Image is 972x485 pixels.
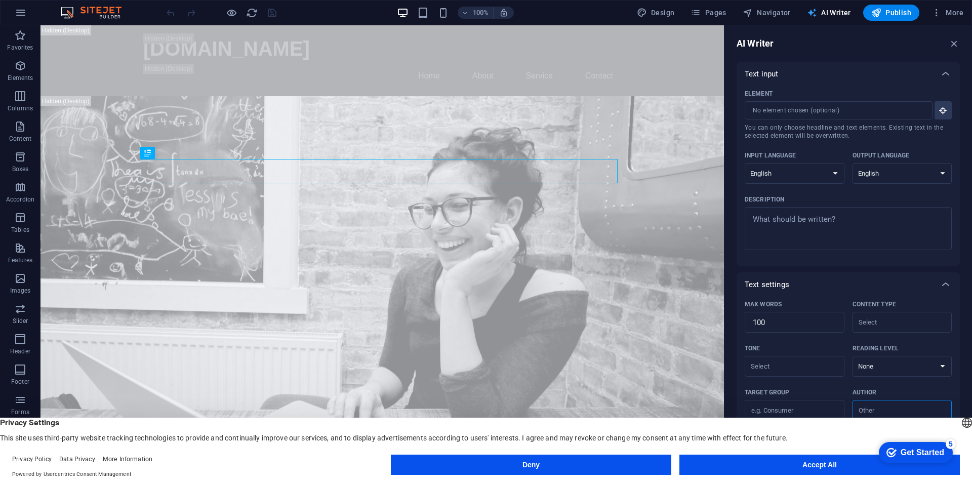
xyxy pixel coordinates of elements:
textarea: Description [750,212,947,245]
div: Design (Ctrl+Alt+Y) [633,5,679,21]
h6: AI Writer [737,37,774,50]
input: ToneClear [748,359,825,374]
p: Text input [745,69,778,79]
p: Output language [853,151,910,159]
p: Reading level [853,344,899,352]
p: Target group [745,388,789,396]
div: Get Started 5 items remaining, 0% complete [8,5,82,26]
p: Text settings [745,279,789,290]
div: 5 [75,2,85,12]
select: Input language [745,163,844,184]
p: Favorites [7,44,33,52]
span: Pages [691,8,726,18]
p: Tone [745,344,760,352]
p: Forms [11,408,29,416]
p: Content type [853,300,896,308]
button: AI Writer [803,5,855,21]
p: Features [8,256,32,264]
button: Pages [686,5,730,21]
input: Max words [745,312,844,333]
select: Reading level [853,356,952,377]
button: Clear [944,406,948,410]
i: Reload page [246,7,258,19]
span: Navigator [743,8,791,18]
p: Slider [13,317,28,325]
div: Text input [737,86,960,266]
p: Author [853,388,877,396]
span: Publish [871,8,911,18]
input: ElementYou can only choose headline and text elements. Existing text in the selected element will... [745,101,925,119]
div: Text settings [737,272,960,297]
p: Elements [8,74,33,82]
p: Accordion [6,195,34,204]
button: Navigator [739,5,795,21]
button: ElementYou can only choose headline and text elements. Existing text in the selected element will... [935,101,952,119]
span: AI Writer [807,8,851,18]
button: Design [633,5,679,21]
button: More [927,5,967,21]
p: Boxes [12,165,29,173]
p: Footer [11,378,29,386]
button: Publish [863,5,919,21]
span: Design [637,8,675,18]
p: Header [10,347,30,355]
p: Tables [11,226,29,234]
img: Editor Logo [58,7,134,19]
p: Input language [745,151,796,159]
p: Element [745,90,773,98]
p: Columns [8,104,33,112]
p: Content [9,135,31,143]
div: Text settings [737,297,960,437]
p: Max words [745,300,782,308]
p: Description [745,195,784,204]
div: Get Started [30,11,73,20]
input: AuthorClear [856,403,933,418]
span: More [931,8,963,18]
select: Output language [853,163,952,184]
button: reload [246,7,258,19]
input: Target group [745,402,844,419]
h6: 100% [473,7,489,19]
input: Content typeClear [856,315,933,330]
span: You can only choose headline and text elements. Existing text in the selected element will be ove... [745,124,952,140]
p: Images [10,287,31,295]
button: 100% [458,7,494,19]
div: Text input [737,62,960,86]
